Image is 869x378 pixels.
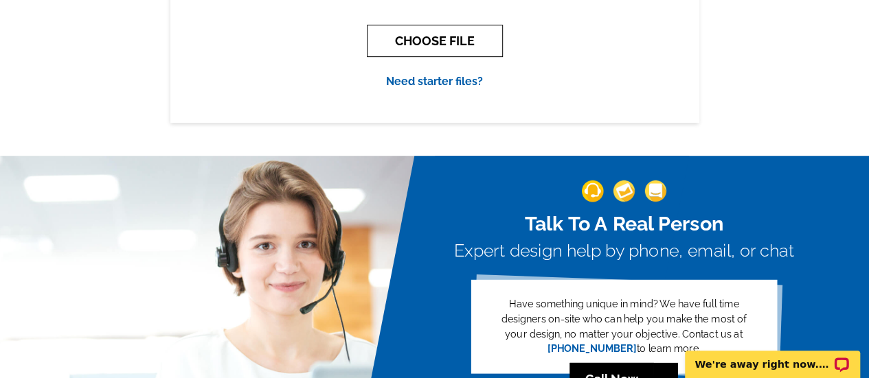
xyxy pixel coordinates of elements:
img: support-img-3_1.png [644,180,666,202]
button: CHOOSE FILE [367,25,503,57]
p: Have something unique in mind? We have full time designers on-site who can help you make the most... [490,296,757,355]
iframe: LiveChat chat widget [676,335,869,378]
a: Need starter files? [386,75,483,88]
h2: Talk To A Real Person [453,211,793,235]
a: [PHONE_NUMBER] [547,342,636,354]
img: support-img-1.png [581,180,603,202]
h3: Expert design help by phone, email, or chat [453,240,793,261]
img: support-img-2.png [613,180,635,202]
